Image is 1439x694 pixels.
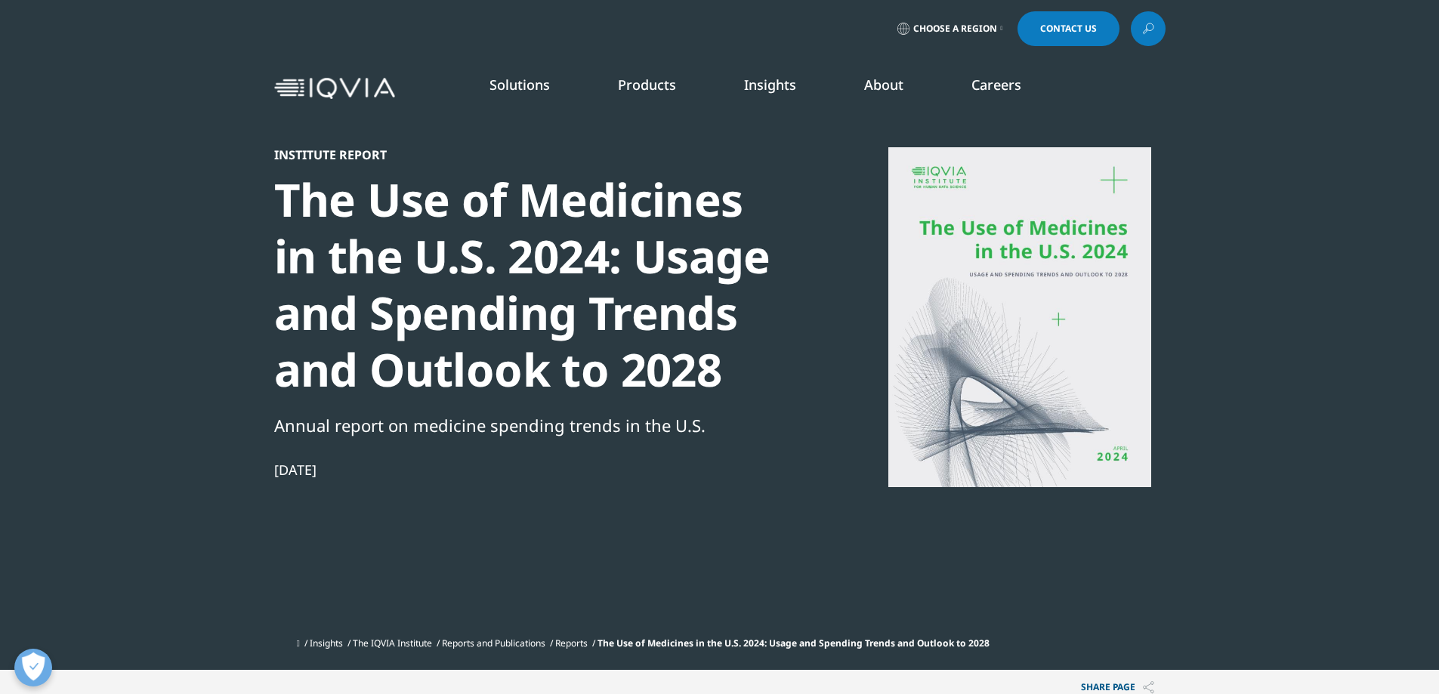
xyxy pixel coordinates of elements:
span: The Use of Medicines in the U.S. 2024: Usage and Spending Trends and Outlook to 2028 [598,637,990,649]
img: IQVIA Healthcare Information Technology and Pharma Clinical Research Company [274,78,395,100]
div: Annual report on medicine spending trends in the U.S. [274,412,792,438]
a: Solutions [489,76,550,94]
span: Contact Us [1040,24,1097,33]
a: About [864,76,903,94]
a: Careers [971,76,1021,94]
div: The Use of Medicines in the U.S. 2024: Usage and Spending Trends and Outlook to 2028 [274,171,792,398]
a: Contact Us [1017,11,1119,46]
span: Choose a Region [913,23,997,35]
div: [DATE] [274,461,792,479]
a: Reports [555,637,588,649]
button: Open Preferences [14,649,52,686]
a: Reports and Publications [442,637,545,649]
a: Insights [744,76,796,94]
nav: Primary [401,53,1166,124]
a: Insights [310,637,343,649]
img: Share PAGE [1143,681,1154,694]
a: The IQVIA Institute [353,637,432,649]
div: Institute Report [274,147,792,162]
a: Products [618,76,676,94]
